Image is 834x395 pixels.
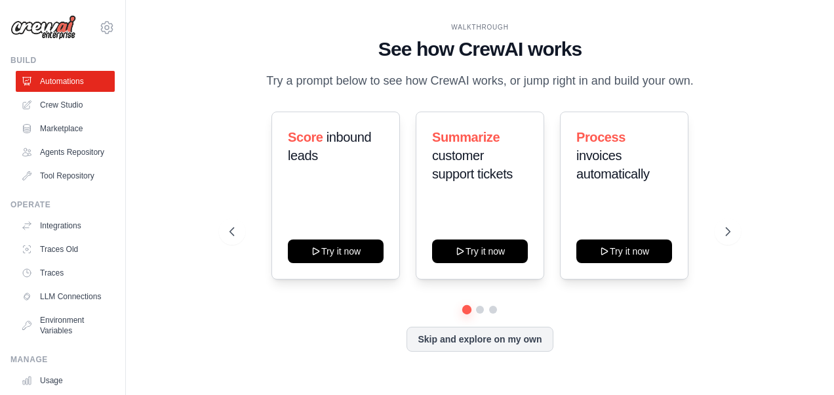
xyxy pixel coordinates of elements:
a: Marketplace [16,118,115,139]
a: Integrations [16,215,115,236]
a: Agents Repository [16,142,115,163]
button: Skip and explore on my own [407,327,553,352]
p: Try a prompt below to see how CrewAI works, or jump right in and build your own. [260,72,700,91]
a: LLM Connections [16,286,115,307]
button: Try it now [432,239,528,263]
a: Traces Old [16,239,115,260]
div: Operate [10,199,115,210]
span: Process [576,130,625,144]
span: Summarize [432,130,500,144]
div: WALKTHROUGH [229,22,731,32]
span: inbound leads [288,130,371,163]
a: Tool Repository [16,165,115,186]
a: Usage [16,370,115,391]
button: Try it now [576,239,672,263]
h1: See how CrewAI works [229,37,731,61]
span: invoices automatically [576,148,650,181]
a: Automations [16,71,115,92]
img: Logo [10,15,76,40]
div: Build [10,55,115,66]
span: customer support tickets [432,148,513,181]
a: Traces [16,262,115,283]
a: Environment Variables [16,310,115,341]
span: Score [288,130,323,144]
button: Try it now [288,239,384,263]
div: Manage [10,354,115,365]
a: Crew Studio [16,94,115,115]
